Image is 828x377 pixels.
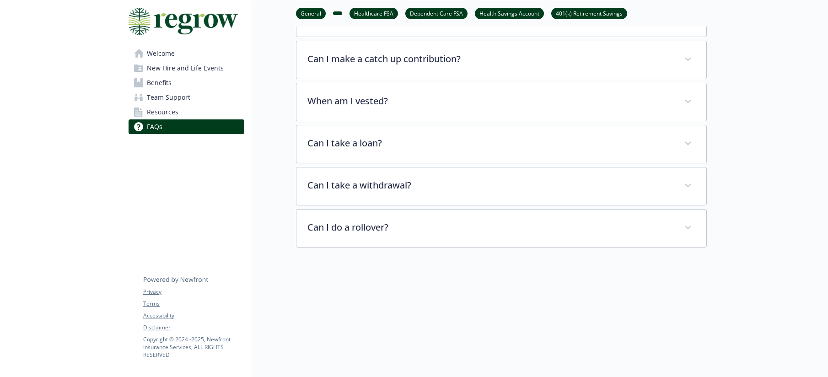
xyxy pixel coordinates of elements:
[147,61,224,75] span: New Hire and Life Events
[296,210,706,247] div: Can I do a rollover?
[129,119,244,134] a: FAQs
[296,125,706,163] div: Can I take a loan?
[307,94,673,108] p: When am I vested?
[129,46,244,61] a: Welcome
[147,119,162,134] span: FAQs
[143,312,244,320] a: Accessibility
[143,323,244,332] a: Disclaimer
[147,105,178,119] span: Resources
[551,9,627,17] a: 401(k) Retirement Savings
[147,46,175,61] span: Welcome
[129,61,244,75] a: New Hire and Life Events
[129,105,244,119] a: Resources
[405,9,468,17] a: Dependent Care FSA
[307,221,673,234] p: Can I do a rollover?
[129,90,244,105] a: Team Support
[147,90,190,105] span: Team Support
[143,288,244,296] a: Privacy
[475,9,544,17] a: Health Savings Account
[296,9,326,17] a: General
[296,167,706,205] div: Can I take a withdrawal?
[307,178,673,192] p: Can I take a withdrawal?
[143,300,244,308] a: Terms
[307,136,673,150] p: Can I take a loan?
[296,83,706,121] div: When am I vested?
[307,52,673,66] p: Can I make a catch up contribution?
[296,41,706,79] div: Can I make a catch up contribution?
[349,9,398,17] a: Healthcare FSA
[129,75,244,90] a: Benefits
[147,75,172,90] span: Benefits
[143,335,244,359] p: Copyright © 2024 - 2025 , Newfront Insurance Services, ALL RIGHTS RESERVED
